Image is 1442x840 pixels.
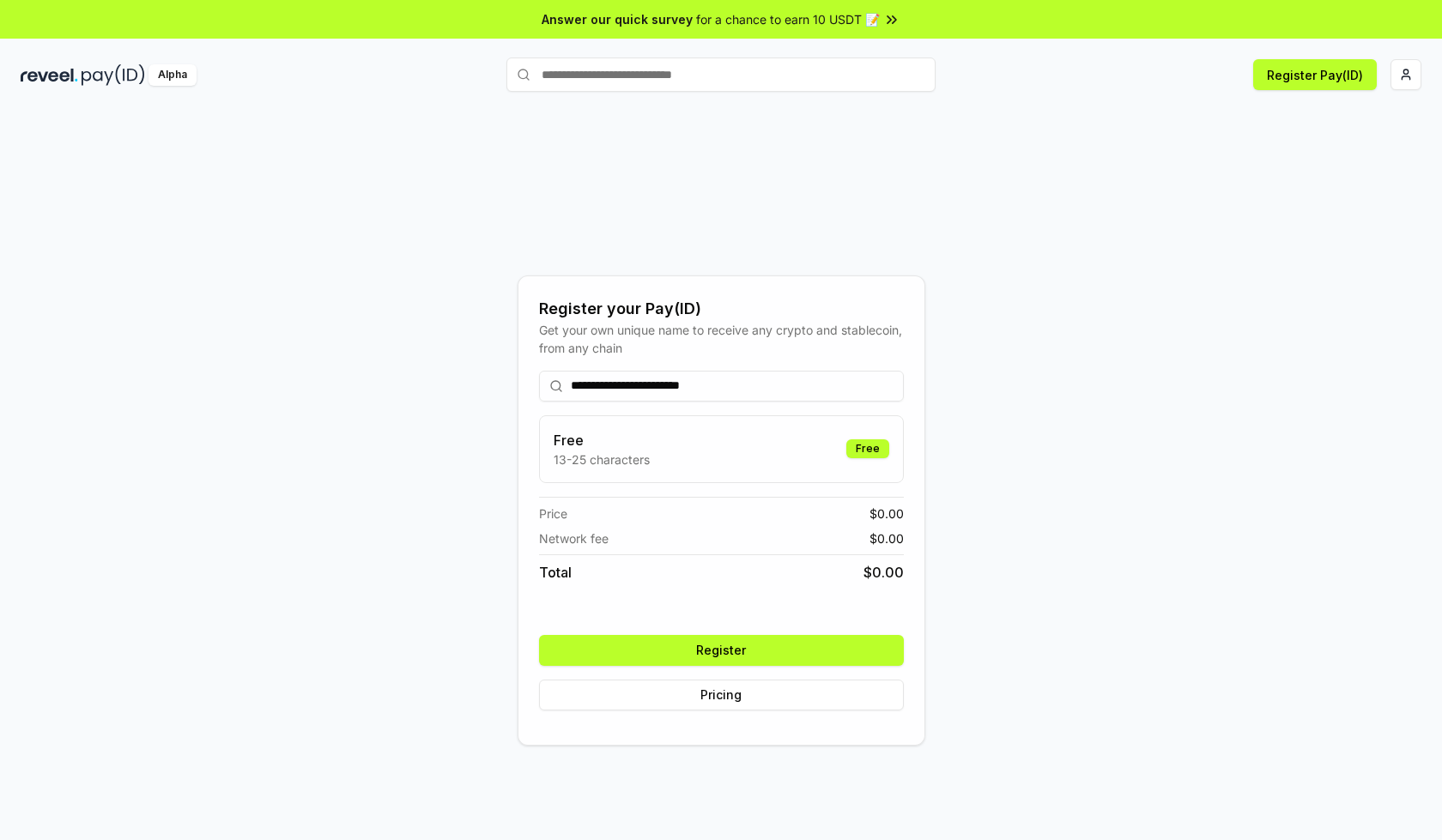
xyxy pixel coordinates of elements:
div: Alpha [148,64,197,86]
img: reveel_dark [21,64,78,86]
span: Answer our quick survey [542,10,693,28]
div: Free [846,439,889,458]
span: $ 0.00 [863,562,904,583]
span: for a chance to earn 10 USDT 📝 [696,10,880,28]
button: Pricing [539,680,904,710]
span: Price [539,505,567,523]
p: 13-25 characters [554,450,650,468]
button: Register [539,635,904,666]
span: Network fee [539,529,609,547]
div: Get your own unique name to receive any crypto and stablecoin, from any chain [539,321,904,357]
button: Register Pay(ID) [1253,59,1377,90]
img: pay_id [82,64,145,86]
h3: Free [554,430,650,450]
div: Register your Pay(ID) [539,297,904,321]
span: $ 0.00 [869,529,904,547]
span: $ 0.00 [869,505,904,523]
span: Total [539,562,572,583]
